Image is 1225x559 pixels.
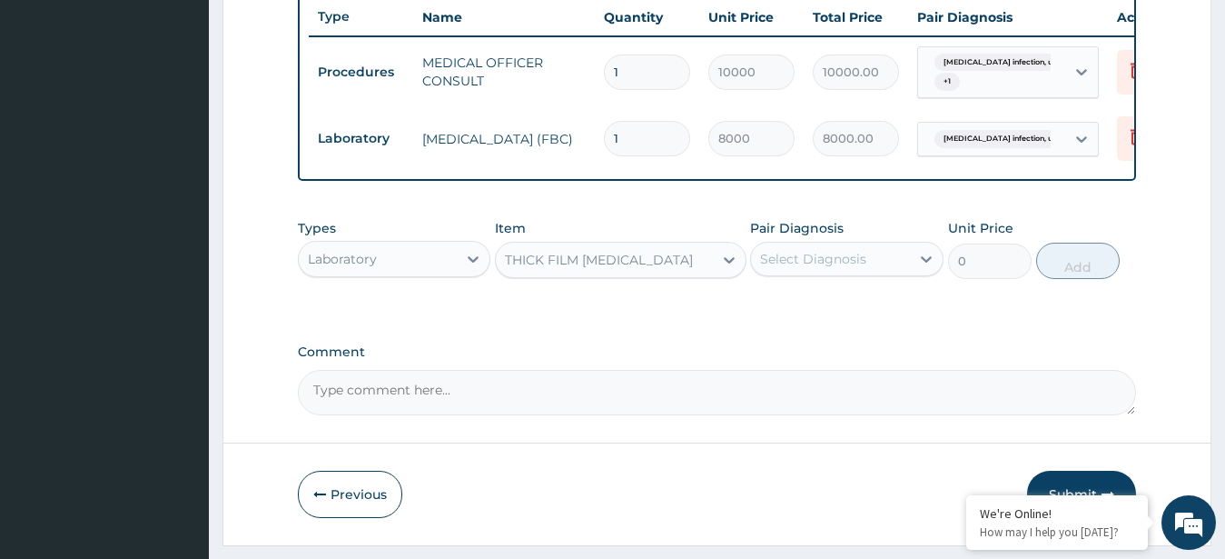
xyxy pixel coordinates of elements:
td: Procedures [309,55,413,89]
label: Comment [298,344,1137,360]
label: Unit Price [948,219,1013,237]
div: Laboratory [308,250,377,268]
td: [MEDICAL_DATA] (FBC) [413,121,595,157]
div: THICK FILM [MEDICAL_DATA] [505,251,693,269]
label: Types [298,221,336,236]
td: MEDICAL OFFICER CONSULT [413,45,595,99]
td: Laboratory [309,122,413,155]
img: d_794563401_company_1708531726252_794563401 [34,91,74,136]
p: How may I help you today? [980,524,1134,540]
span: [MEDICAL_DATA] infection, unspecif... [934,54,1093,72]
textarea: Type your message and hit 'Enter' [9,369,346,433]
span: + 1 [934,73,960,91]
button: Submit [1027,471,1136,518]
span: We're online! [105,165,251,349]
button: Add [1036,243,1120,279]
label: Item [495,219,526,237]
div: Minimize live chat window [298,9,341,53]
span: [MEDICAL_DATA] infection, unspecif... [934,130,1093,148]
label: Pair Diagnosis [750,219,844,237]
button: Previous [298,471,402,518]
div: We're Online! [980,505,1134,522]
div: Chat with us now [94,102,305,125]
div: Select Diagnosis [760,250,866,268]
